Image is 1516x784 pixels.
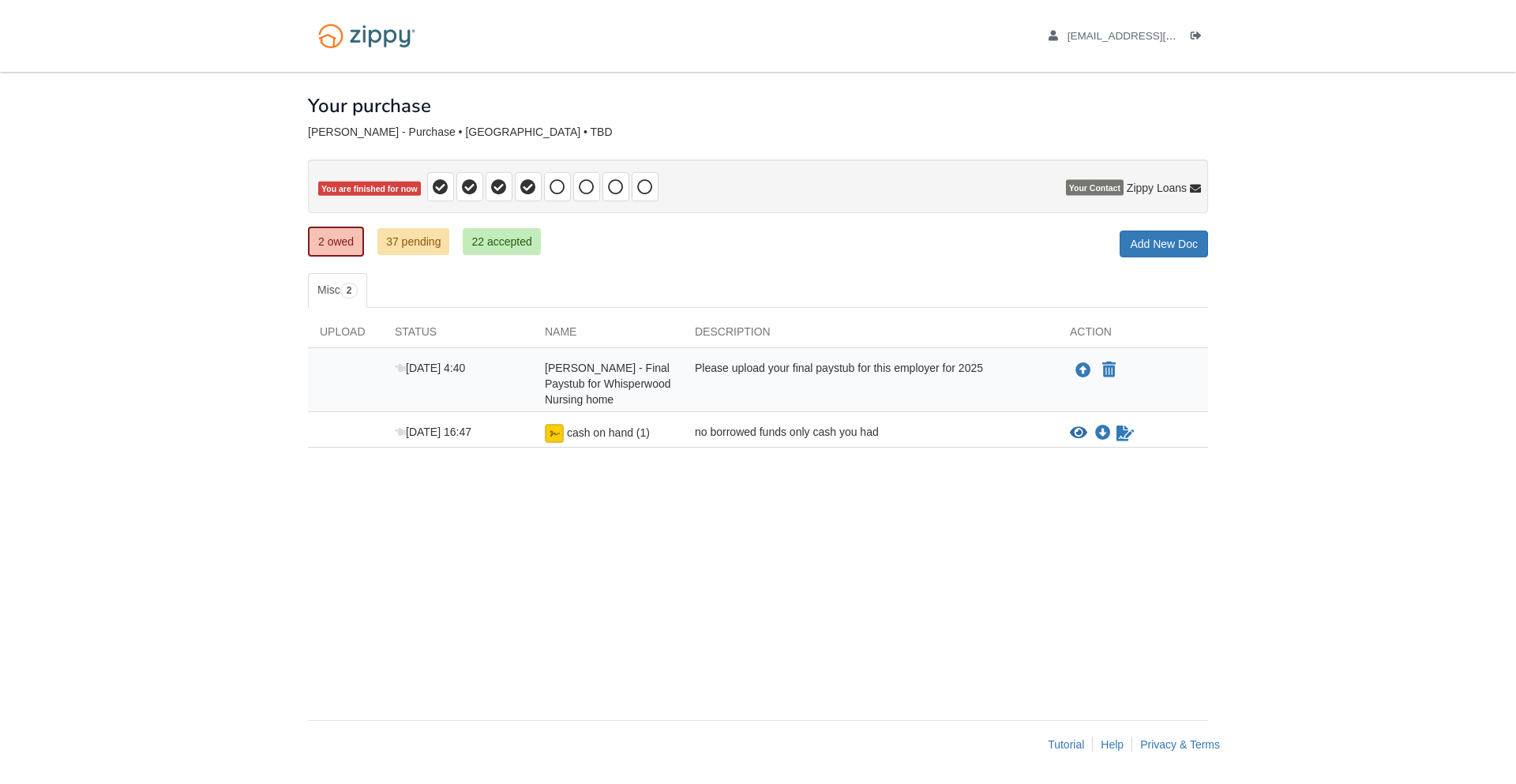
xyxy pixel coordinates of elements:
[1115,424,1135,443] a: Sign Form
[308,16,426,56] img: Logo
[308,273,367,308] a: Misc
[683,424,1058,443] div: no borrowed funds only cash you had
[1068,30,1248,42] span: brittanynolan30@gmail.com
[383,324,533,347] div: Status
[395,362,465,374] span: [DATE] 4:40
[545,362,671,406] span: [PERSON_NAME] - Final Paystub for Whisperwood Nursing home
[1120,231,1208,257] a: Add New Doc
[318,182,421,197] span: You are finished for now
[1127,180,1187,196] span: Zippy Loans
[1101,738,1124,751] a: Help
[1101,361,1117,380] button: Declare Brittney Nolan - Final Paystub for Whisperwood Nursing home not applicable
[545,424,564,443] img: Ready for you to esign
[1066,180,1124,196] span: Your Contact
[340,283,358,298] span: 2
[1074,360,1093,381] button: Upload Brittney Nolan - Final Paystub for Whisperwood Nursing home
[463,228,540,255] a: 22 accepted
[683,324,1058,347] div: Description
[308,227,364,257] a: 2 owed
[1058,324,1208,347] div: Action
[683,360,1058,407] div: Please upload your final paystub for this employer for 2025
[395,426,471,438] span: [DATE] 16:47
[567,426,650,439] span: cash on hand (1)
[377,228,449,255] a: 37 pending
[1070,426,1087,441] button: View cash on hand (1)
[1049,30,1248,46] a: edit profile
[1095,427,1111,440] a: Download cash on hand (1)
[1191,30,1208,46] a: Log out
[308,126,1208,139] div: [PERSON_NAME] - Purchase • [GEOGRAPHIC_DATA] • TBD
[533,324,683,347] div: Name
[308,324,383,347] div: Upload
[308,96,431,116] h1: Your purchase
[1140,738,1220,751] a: Privacy & Terms
[1048,738,1084,751] a: Tutorial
